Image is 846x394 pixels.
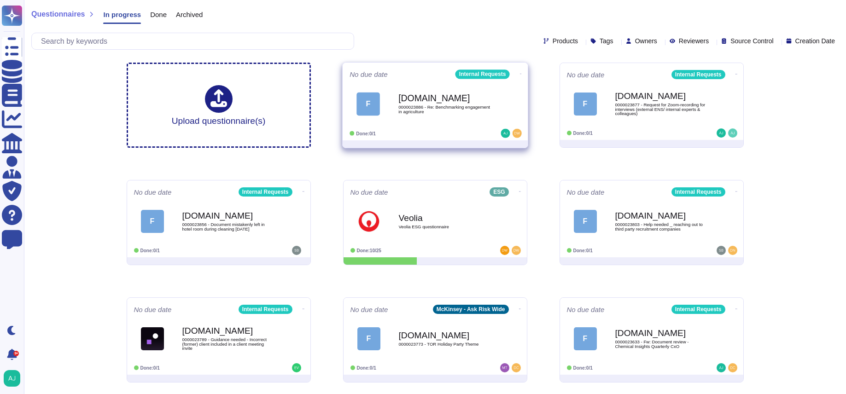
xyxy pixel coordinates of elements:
span: Done: 0/1 [140,365,160,371]
span: Products [553,38,578,44]
img: Logo [357,210,380,233]
span: No due date [134,189,172,196]
b: [DOMAIN_NAME] [398,94,491,103]
img: user [728,363,737,372]
span: 0000023633 - Fw: Document review - Chemical Insights Quarterly CxO [615,340,707,348]
span: Done: 0/1 [140,248,160,253]
img: user [728,246,737,255]
span: Source Control [730,38,773,44]
b: [DOMAIN_NAME] [615,92,707,100]
span: Done: 0/1 [573,131,593,136]
div: Internal Requests [455,70,509,79]
div: F [357,327,380,350]
b: [DOMAIN_NAME] [182,211,274,220]
img: user [717,363,726,372]
div: 9+ [13,351,19,356]
span: 0000023803 - Help needed _ reaching out to third party recruitment companies [615,222,707,231]
div: Internal Requests [671,187,725,197]
span: No due date [350,306,388,313]
b: [DOMAIN_NAME] [615,211,707,220]
span: Done: 0/1 [357,365,376,371]
span: Owners [635,38,657,44]
span: No due date [350,189,388,196]
img: user [717,128,726,138]
span: Veolia ESG questionnaire [399,225,491,229]
span: No due date [567,306,605,313]
div: Internal Requests [671,305,725,314]
img: user [728,128,737,138]
span: Questionnaires [31,11,85,18]
b: [DOMAIN_NAME] [399,331,491,340]
button: user [2,368,27,388]
span: Archived [176,11,203,18]
div: ESG [490,187,508,197]
b: [DOMAIN_NAME] [182,326,274,335]
span: Done: 10/25 [357,248,381,253]
div: F [574,93,597,116]
img: user [292,246,301,255]
span: Reviewers [679,38,709,44]
span: 0000023856 - Document mistakenly left in hotel room during cleaning [DATE] [182,222,274,231]
span: 0000023886 - Re: Benchmarking engagement in agriculture [398,105,491,114]
img: user [292,363,301,372]
span: No due date [350,71,388,78]
b: [DOMAIN_NAME] [615,329,707,337]
div: Internal Requests [671,70,725,79]
div: F [574,210,597,233]
div: Internal Requests [239,187,292,197]
span: Done: 0/1 [573,365,593,371]
span: 0000023773 - TOR Holiday Party Theme [399,342,491,347]
img: user [512,129,521,138]
div: Internal Requests [239,305,292,314]
input: Search by keywords [36,33,354,49]
div: F [141,210,164,233]
img: user [512,246,521,255]
span: Done: 0/1 [573,248,593,253]
span: Done [150,11,167,18]
img: user [512,363,521,372]
span: 0000023877 - Request for Zoom-recording for interviews (external ENS/ internal experts & colleagues) [615,103,707,116]
img: user [500,363,509,372]
b: Veolia [399,214,491,222]
img: user [501,129,510,138]
span: No due date [567,189,605,196]
img: Logo [141,327,164,350]
img: user [717,246,726,255]
div: McKinsey - Ask Risk Wide [433,305,509,314]
span: Done: 0/1 [356,131,376,136]
img: user [500,246,509,255]
span: Creation Date [795,38,835,44]
img: user [4,370,20,387]
span: In progress [103,11,141,18]
div: Upload questionnaire(s) [172,85,266,125]
div: F [356,92,380,116]
span: No due date [134,306,172,313]
span: Tags [600,38,613,44]
span: No due date [567,71,605,78]
div: F [574,327,597,350]
span: 0000023789 - Guidance needed - Incorrect (former) client included in a client meeting invite [182,337,274,351]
